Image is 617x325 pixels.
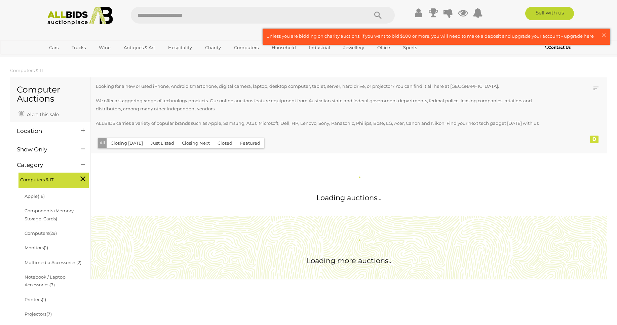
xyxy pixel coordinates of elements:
a: Alert this sale [17,109,61,119]
button: Search [361,7,395,24]
a: Sports [399,42,421,53]
span: (1) [42,297,46,302]
a: Contact Us [545,44,572,51]
a: Hospitality [164,42,196,53]
a: Printers(1) [25,297,46,302]
a: Notebook / Laptop Accessories(7) [25,274,66,287]
h4: Category [17,162,71,168]
a: Computers(29) [25,230,57,236]
h4: Show Only [17,146,71,153]
p: Looking for a new or used iPhone, Android smartphone, digital camera, laptop, desktop computer, t... [96,82,555,90]
button: All [98,138,107,148]
h4: Location [17,128,71,134]
span: Computers & IT [20,174,71,184]
span: × [601,29,607,42]
a: Computers & IT [10,68,43,73]
button: Closing Next [178,138,214,148]
a: Wine [94,42,115,53]
a: Multimedia Accessories(2) [25,260,81,265]
div: 0 [590,136,599,143]
a: Trucks [67,42,90,53]
a: Computers [230,42,263,53]
h1: Computer Auctions [17,85,84,104]
a: Monitors(1) [25,245,48,250]
a: Industrial [305,42,335,53]
a: Sell with us [525,7,574,20]
span: (29) [49,230,57,236]
button: Closing [DATE] [107,138,147,148]
span: Loading auctions... [316,193,381,202]
b: Contact Us [545,45,571,50]
a: Office [373,42,394,53]
a: Apple(16) [25,193,45,199]
p: We offer a staggering range of technology products. Our online auctions feature equipment from Au... [96,97,555,113]
p: ALLBIDS carries a variety of popular brands such as Apple, Samsung, Asus, Microsoft, Dell, HP, Le... [96,119,555,127]
span: (7) [49,282,55,287]
a: Antiques & Art [119,42,159,53]
button: Closed [214,138,236,148]
span: (2) [76,260,81,265]
span: (7) [46,311,52,317]
span: Alert this sale [25,111,59,117]
a: Household [267,42,300,53]
span: (1) [44,245,48,250]
img: Allbids.com.au [44,7,117,25]
button: Just Listed [147,138,178,148]
a: [GEOGRAPHIC_DATA] [45,53,101,64]
span: (16) [38,193,45,199]
button: Featured [236,138,264,148]
a: Charity [201,42,225,53]
a: Projectors(7) [25,311,52,317]
a: Cars [45,42,63,53]
a: Jewellery [339,42,369,53]
a: Components (Memory, Storage, Cards) [25,208,75,221]
span: Loading more auctions.. [307,256,391,265]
